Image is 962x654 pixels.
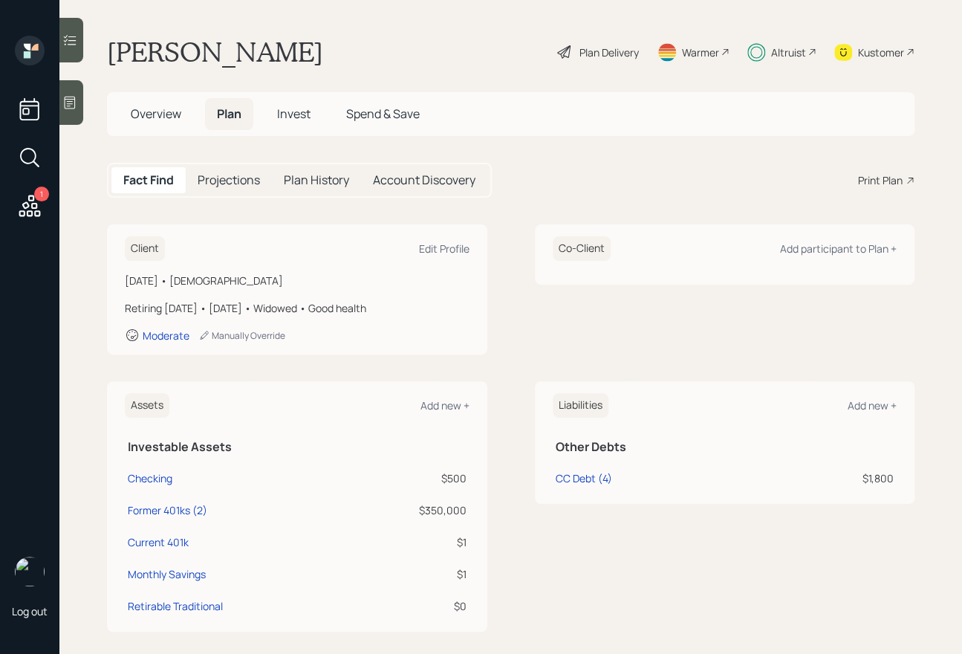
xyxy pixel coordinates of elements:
div: Add new + [848,398,897,412]
div: $350,000 [353,502,466,518]
div: $1 [353,566,466,582]
div: Kustomer [858,45,904,60]
div: [DATE] • [DEMOGRAPHIC_DATA] [125,273,469,288]
h6: Co-Client [553,236,611,261]
div: $1 [353,534,466,550]
span: Overview [131,106,181,122]
div: $1,800 [771,470,894,486]
span: Invest [277,106,311,122]
div: Manually Override [198,329,285,342]
div: Add new + [420,398,469,412]
span: Plan [217,106,241,122]
h5: Projections [198,173,260,187]
h5: Account Discovery [373,173,475,187]
div: Monthly Savings [128,566,206,582]
div: $500 [353,470,466,486]
h5: Investable Assets [128,440,467,454]
div: $0 [353,598,466,614]
div: Current 401k [128,534,189,550]
h5: Other Debts [556,440,894,454]
div: CC Debt (4) [556,470,612,486]
h5: Plan History [284,173,349,187]
img: hunter_neumayer.jpg [15,557,45,586]
div: Warmer [682,45,719,60]
div: Retiring [DATE] • [DATE] • Widowed • Good health [125,300,469,316]
div: Plan Delivery [579,45,639,60]
div: Former 401ks (2) [128,502,207,518]
h6: Assets [125,393,169,418]
h5: Fact Find [123,173,174,187]
span: Spend & Save [346,106,420,122]
div: Edit Profile [419,242,469,256]
h6: Client [125,236,165,261]
div: 1 [34,187,49,201]
div: Print Plan [858,172,903,188]
h1: [PERSON_NAME] [107,36,323,68]
div: Log out [12,604,48,618]
div: Altruist [771,45,806,60]
h6: Liabilities [553,393,608,418]
div: Add participant to Plan + [780,242,897,256]
div: Moderate [143,328,189,343]
div: Checking [128,470,172,486]
div: Retirable Traditional [128,598,223,614]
